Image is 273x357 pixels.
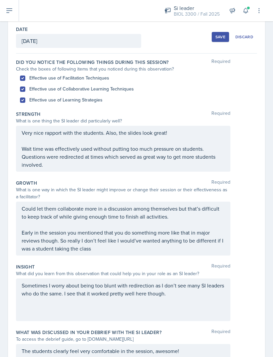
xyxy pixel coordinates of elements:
[211,264,230,270] span: Required
[16,336,230,343] div: To access the debrief guide, go to [DOMAIN_NAME][URL]
[22,281,225,297] p: Sometimes I worry about being too blunt with redirection as I don’t see many SI leaders who do th...
[16,186,230,200] div: What is one way in which the SI leader might improve or change their session or their effectivene...
[16,329,161,336] label: What was discussed in your debrief with the SI Leader?
[16,264,35,270] label: Insight
[22,229,225,253] p: Early in the session you mentioned that you do something more like that in major reviews though. ...
[29,75,109,82] label: Effective use of Facilitation Techniques
[16,117,230,124] div: What is one thing the SI leader did particularly well?
[212,32,229,42] button: Save
[211,59,230,66] span: Required
[174,4,220,12] div: Si leader
[22,347,225,355] p: The students clearly feel very comfortable in the session, awesome!
[29,96,103,103] label: Effective use of Learning Strategies
[232,32,257,42] button: Discard
[29,86,134,92] label: Effective use of Collaborative Learning Techniques
[211,111,230,117] span: Required
[16,26,28,33] label: Date
[22,129,225,137] p: Very nice rapport with the students. Also, the slides look great!
[211,180,230,186] span: Required
[22,205,225,221] p: Could let them collaborate more in a discussion among themselves but that’s difficult to keep tra...
[16,59,169,66] label: Did you notice the following things during this session?
[215,34,225,40] div: Save
[16,111,41,117] label: Strength
[16,270,230,277] div: What did you learn from this observation that could help you in your role as an SI leader?
[235,34,253,40] div: Discard
[211,329,230,336] span: Required
[16,180,37,186] label: Growth
[16,66,230,73] div: Check the boxes of following items that you noticed during this observation?
[174,11,220,18] div: BIOL 3300 / Fall 2025
[22,145,225,169] p: Wait time was effectively used without putting too much pressure on students. Questions were redi...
